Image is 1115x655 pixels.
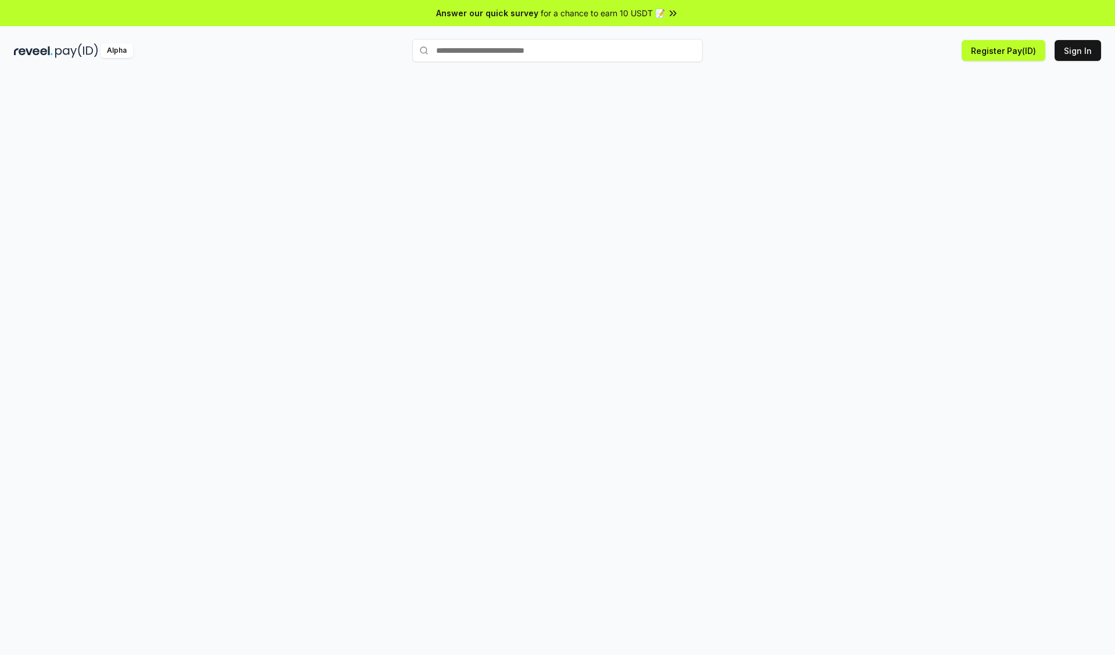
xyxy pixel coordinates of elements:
img: pay_id [55,44,98,58]
img: reveel_dark [14,44,53,58]
button: Sign In [1055,40,1101,61]
span: for a chance to earn 10 USDT 📝 [541,7,665,19]
span: Answer our quick survey [436,7,538,19]
div: Alpha [100,44,133,58]
button: Register Pay(ID) [962,40,1045,61]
